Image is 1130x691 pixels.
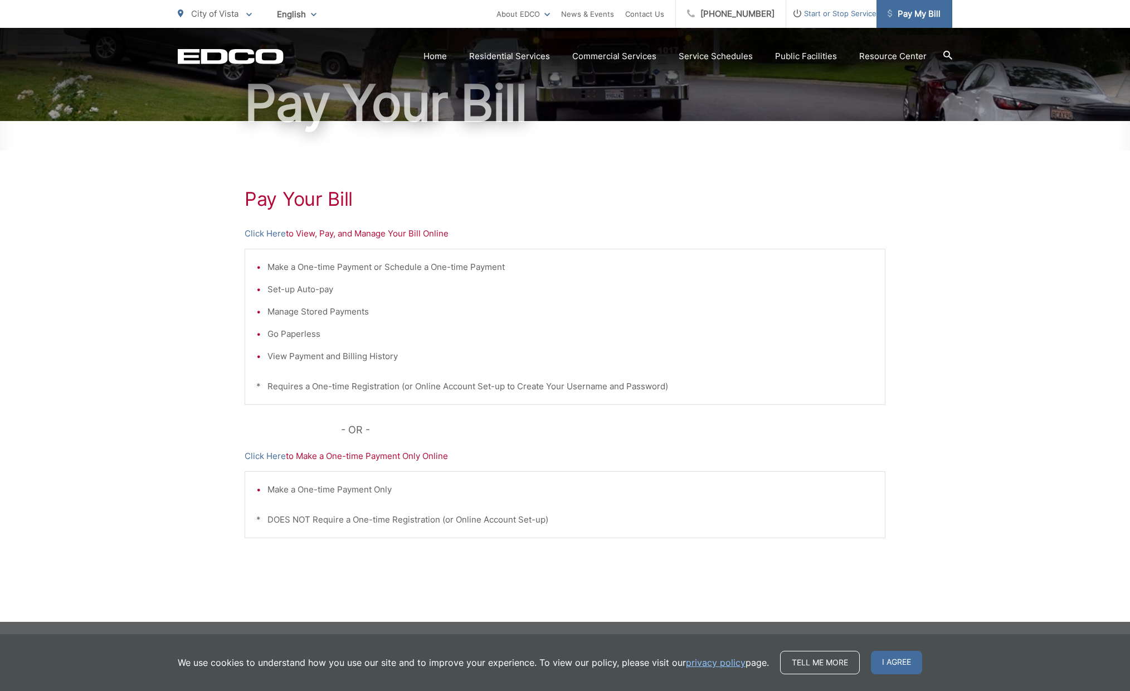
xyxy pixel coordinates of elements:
p: * Requires a One-time Registration (or Online Account Set-up to Create Your Username and Password) [256,380,874,393]
a: Public Facilities [775,50,837,63]
a: Home [423,50,447,63]
a: Resource Center [859,50,927,63]
a: privacy policy [686,656,746,669]
li: Manage Stored Payments [267,305,874,318]
span: City of Vista [191,8,238,19]
a: Click Here [245,227,286,240]
span: Pay My Bill [888,7,941,21]
li: View Payment and Billing History [267,350,874,363]
p: * DOES NOT Require a One-time Registration (or Online Account Set-up) [256,513,874,526]
a: Contact Us [625,7,664,21]
a: EDCD logo. Return to the homepage. [178,49,284,64]
p: to Make a One-time Payment Only Online [245,450,885,463]
a: Commercial Services [572,50,656,63]
a: Tell me more [780,651,860,674]
span: I agree [871,651,922,674]
li: Go Paperless [267,327,874,341]
a: Click Here [245,450,286,463]
li: Set-up Auto-pay [267,283,874,296]
p: to View, Pay, and Manage Your Bill Online [245,227,885,240]
a: Service Schedules [679,50,753,63]
li: Make a One-time Payment or Schedule a One-time Payment [267,260,874,274]
h1: Pay Your Bill [245,188,885,210]
span: English [269,4,325,24]
a: Residential Services [469,50,550,63]
a: News & Events [561,7,614,21]
p: - OR - [341,422,886,438]
li: Make a One-time Payment Only [267,483,874,496]
h1: Pay Your Bill [178,75,952,131]
a: About EDCO [496,7,550,21]
p: We use cookies to understand how you use our site and to improve your experience. To view our pol... [178,656,769,669]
